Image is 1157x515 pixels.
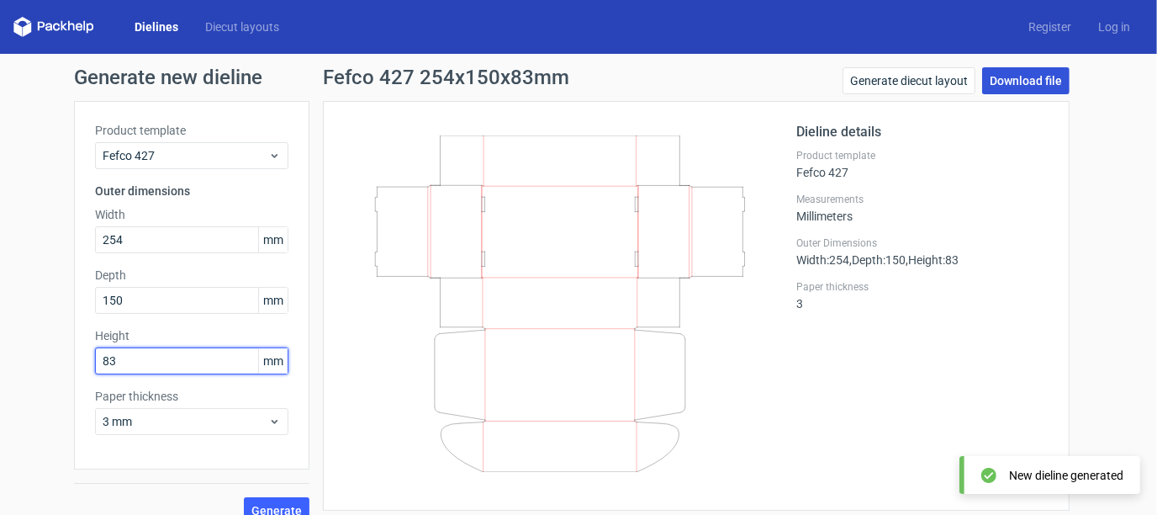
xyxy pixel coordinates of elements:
label: Paper thickness [796,280,1049,294]
span: mm [258,288,288,313]
a: Download file [982,67,1070,94]
a: Diecut layouts [192,19,293,35]
h3: Outer dimensions [95,183,288,199]
label: Outer Dimensions [796,236,1049,250]
span: mm [258,227,288,252]
label: Product template [95,122,288,139]
label: Height [95,327,288,344]
span: , Height : 83 [906,253,959,267]
div: Millimeters [796,193,1049,223]
label: Product template [796,149,1049,162]
span: , Depth : 150 [849,253,906,267]
label: Depth [95,267,288,284]
label: Width [95,206,288,223]
label: Paper thickness [95,388,288,405]
div: Fefco 427 [796,149,1049,179]
span: mm [258,348,288,374]
span: Fefco 427 [103,147,268,164]
span: 3 mm [103,413,268,430]
div: 3 [796,280,1049,311]
a: Log in [1085,19,1144,35]
label: Measurements [796,193,1049,206]
a: Generate diecut layout [843,67,975,94]
span: Width : 254 [796,253,849,267]
a: Dielines [121,19,192,35]
h1: Generate new dieline [74,67,1083,88]
div: New dieline generated [1009,467,1123,484]
h2: Dieline details [796,122,1049,142]
h1: Fefco 427 254x150x83mm [323,67,569,88]
a: Register [1015,19,1085,35]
